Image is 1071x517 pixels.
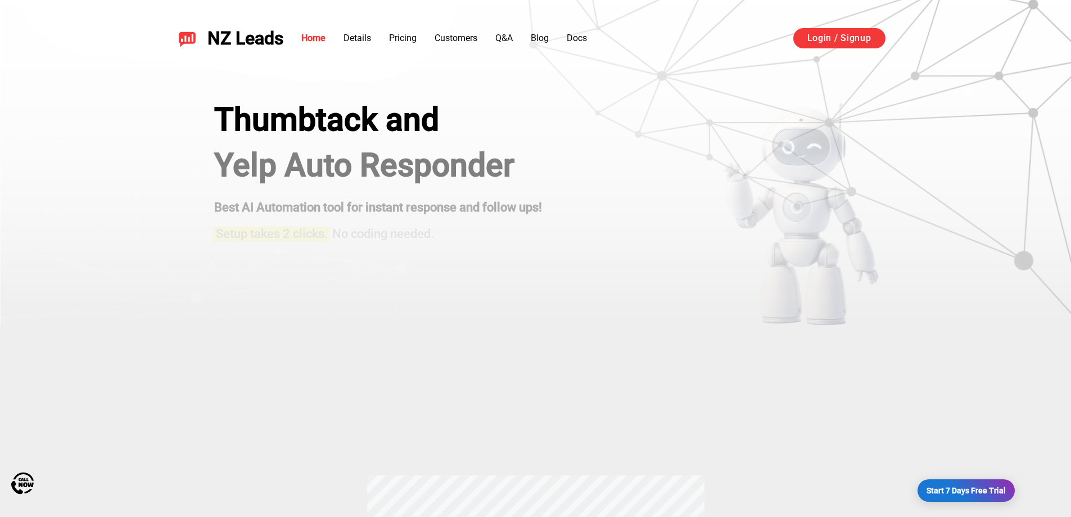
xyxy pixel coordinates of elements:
[531,33,549,43] a: Blog
[214,101,542,138] div: Thumbtack and
[495,33,513,43] a: Q&A
[435,33,477,43] a: Customers
[389,33,417,43] a: Pricing
[207,28,283,49] span: NZ Leads
[723,101,880,326] img: yelp bot
[178,29,196,47] img: NZ Leads logo
[344,33,371,43] a: Details
[214,220,542,242] h3: No coding needed.
[11,472,34,494] img: Call Now
[567,33,587,43] a: Docs
[793,28,885,48] a: Login / Signup
[216,227,328,241] span: Setup takes 2 clicks.
[214,147,542,184] h1: Yelp Auto Responder
[301,33,326,43] a: Home
[918,479,1015,502] a: Start 7 Days Free Trial
[214,200,542,214] strong: Best AI Automation tool for instant response and follow ups!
